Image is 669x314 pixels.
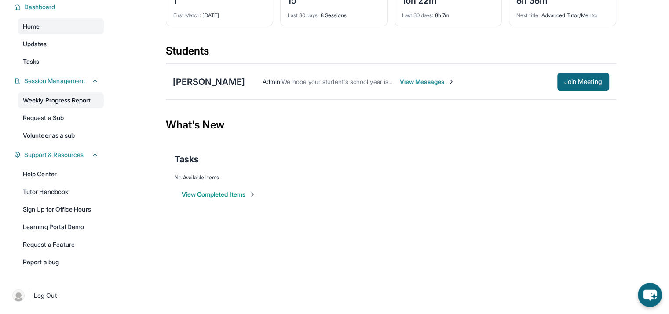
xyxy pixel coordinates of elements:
img: user-img [12,289,25,302]
a: Report a bug [18,254,104,270]
div: No Available Items [175,174,607,181]
a: Tasks [18,54,104,69]
div: [PERSON_NAME] [173,76,245,88]
div: Students [166,44,616,63]
a: Updates [18,36,104,52]
span: Support & Resources [24,150,84,159]
a: Weekly Progress Report [18,92,104,108]
span: First Match : [173,12,201,18]
button: Session Management [21,77,99,85]
span: Join Meeting [564,79,602,84]
a: Volunteer as a sub [18,128,104,143]
span: Session Management [24,77,85,85]
a: Help Center [18,166,104,182]
button: View Completed Items [182,190,256,199]
button: Support & Resources [21,150,99,159]
a: Request a Feature [18,237,104,252]
div: [DATE] [173,7,266,19]
span: Dashboard [24,3,55,11]
span: Last 30 days : [402,12,434,18]
span: | [28,290,30,301]
span: Updates [23,40,47,48]
a: |Log Out [9,286,104,305]
a: Tutor Handbook [18,184,104,200]
span: Admin : [263,78,281,85]
a: Sign Up for Office Hours [18,201,104,217]
button: Join Meeting [557,73,609,91]
div: Advanced Tutor/Mentor [516,7,609,19]
span: Tasks [175,153,199,165]
img: Chevron-Right [448,78,455,85]
a: Request a Sub [18,110,104,126]
div: 8 Sessions [288,7,380,19]
span: Log Out [34,291,57,300]
span: Home [23,22,40,31]
a: Learning Portal Demo [18,219,104,235]
div: What's New [166,106,616,144]
a: Home [18,18,104,34]
button: Dashboard [21,3,99,11]
span: Next title : [516,12,540,18]
span: Tasks [23,57,39,66]
span: View Messages [400,77,455,86]
button: chat-button [638,283,662,307]
div: 8h 7m [402,7,494,19]
span: Last 30 days : [288,12,319,18]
